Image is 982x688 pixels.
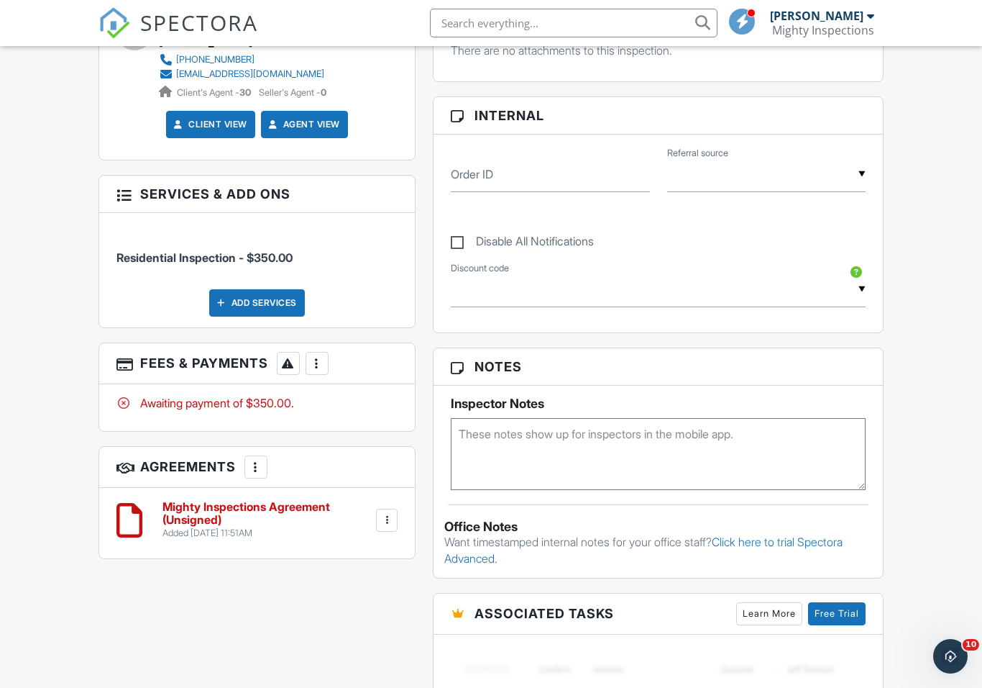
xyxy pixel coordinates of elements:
a: Learn More [736,602,802,625]
div: [PERSON_NAME] [770,9,863,23]
a: [EMAIL_ADDRESS][DOMAIN_NAME] [159,67,324,81]
h3: Services & Add ons [99,176,415,213]
input: Search everything... [430,9,717,37]
a: [PHONE_NUMBER] [159,53,324,67]
span: Client's Agent - [177,87,253,98]
img: The Best Home Inspection Software - Spectora [98,7,130,39]
strong: 0 [321,87,326,98]
label: Order ID [451,166,493,182]
a: Free Trial [808,602,866,625]
label: Referral source [667,147,728,160]
a: Client View [171,117,247,132]
a: Mighty Inspections Agreement (Unsigned) Added [DATE] 11:51AM [162,501,374,539]
label: Discount code [451,262,509,275]
span: 10 [963,639,979,651]
div: Mighty Inspections [772,23,874,37]
a: SPECTORA [98,19,258,50]
div: Add Services [209,289,305,317]
span: SPECTORA [140,7,258,37]
div: [PHONE_NUMBER] [176,54,254,65]
span: Seller's Agent - [259,87,326,98]
label: Disable All Notifications [451,235,594,253]
p: Want timestamped internal notes for your office staff? [444,534,872,566]
p: There are no attachments to this inspection. [451,42,866,58]
h3: Fees & Payments [99,343,415,384]
h3: Internal [433,97,883,135]
h3: Agreements [99,447,415,488]
div: Added [DATE] 11:51AM [162,528,374,539]
iframe: Intercom live chat [933,639,968,674]
h6: Mighty Inspections Agreement (Unsigned) [162,501,374,526]
li: Service: Residential Inspection [116,224,398,277]
a: Agent View [266,117,340,132]
strong: 30 [239,87,251,98]
span: Associated Tasks [474,604,614,623]
div: Office Notes [444,520,872,534]
a: Click here to trial Spectora Advanced. [444,535,843,565]
h5: Inspector Notes [451,397,866,411]
h3: Notes [433,348,883,386]
div: [EMAIL_ADDRESS][DOMAIN_NAME] [176,68,324,80]
span: Residential Inspection - $350.00 [116,250,293,265]
div: Awaiting payment of $350.00. [116,395,398,411]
